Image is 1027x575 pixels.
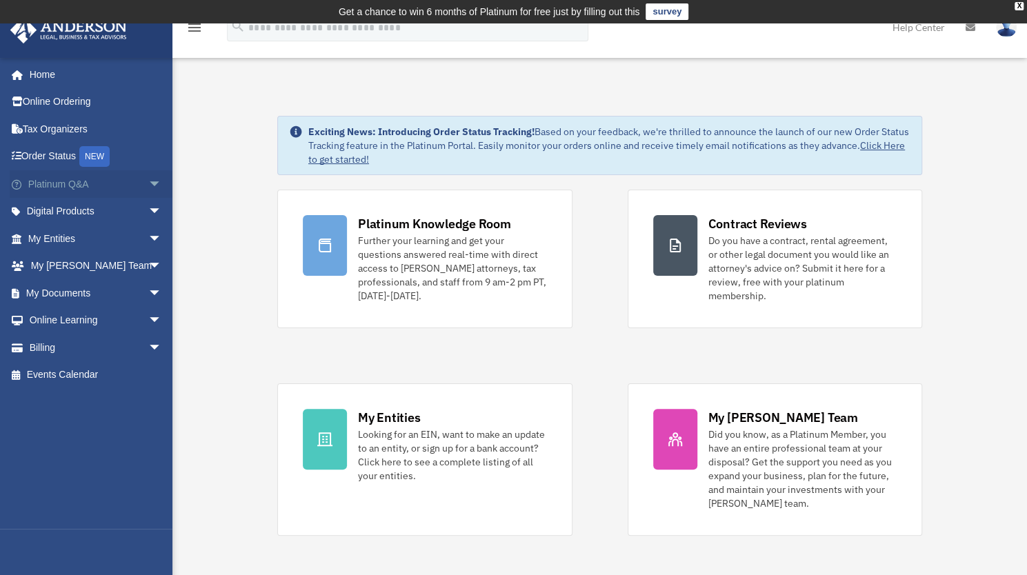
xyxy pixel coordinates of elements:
[79,146,110,167] div: NEW
[10,143,183,171] a: Order StatusNEW
[308,139,905,165] a: Click Here to get started!
[646,3,688,20] a: survey
[10,361,183,389] a: Events Calendar
[10,279,183,307] a: My Documentsarrow_drop_down
[148,170,176,199] span: arrow_drop_down
[708,234,897,303] div: Do you have a contract, rental agreement, or other legal document you would like an attorney's ad...
[996,17,1017,37] img: User Pic
[148,334,176,362] span: arrow_drop_down
[358,409,420,426] div: My Entities
[186,24,203,36] a: menu
[10,307,183,334] a: Online Learningarrow_drop_down
[708,409,858,426] div: My [PERSON_NAME] Team
[10,115,183,143] a: Tax Organizers
[10,88,183,116] a: Online Ordering
[148,279,176,307] span: arrow_drop_down
[10,334,183,361] a: Billingarrow_drop_down
[148,252,176,281] span: arrow_drop_down
[10,252,183,280] a: My [PERSON_NAME] Teamarrow_drop_down
[277,190,572,328] a: Platinum Knowledge Room Further your learning and get your questions answered real-time with dire...
[6,17,131,43] img: Anderson Advisors Platinum Portal
[339,3,640,20] div: Get a chance to win 6 months of Platinum for free just by filling out this
[358,215,511,232] div: Platinum Knowledge Room
[148,198,176,226] span: arrow_drop_down
[628,190,923,328] a: Contract Reviews Do you have a contract, rental agreement, or other legal document you would like...
[10,61,176,88] a: Home
[10,198,183,225] a: Digital Productsarrow_drop_down
[277,383,572,536] a: My Entities Looking for an EIN, want to make an update to an entity, or sign up for a bank accoun...
[1015,2,1024,10] div: close
[186,19,203,36] i: menu
[148,225,176,253] span: arrow_drop_down
[358,427,547,483] div: Looking for an EIN, want to make an update to an entity, or sign up for a bank account? Click her...
[10,170,183,198] a: Platinum Q&Aarrow_drop_down
[358,234,547,303] div: Further your learning and get your questions answered real-time with direct access to [PERSON_NAM...
[628,383,923,536] a: My [PERSON_NAME] Team Did you know, as a Platinum Member, you have an entire professional team at...
[230,19,246,34] i: search
[10,225,183,252] a: My Entitiesarrow_drop_down
[308,125,535,138] strong: Exciting News: Introducing Order Status Tracking!
[708,215,807,232] div: Contract Reviews
[148,307,176,335] span: arrow_drop_down
[708,427,897,510] div: Did you know, as a Platinum Member, you have an entire professional team at your disposal? Get th...
[308,125,910,166] div: Based on your feedback, we're thrilled to announce the launch of our new Order Status Tracking fe...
